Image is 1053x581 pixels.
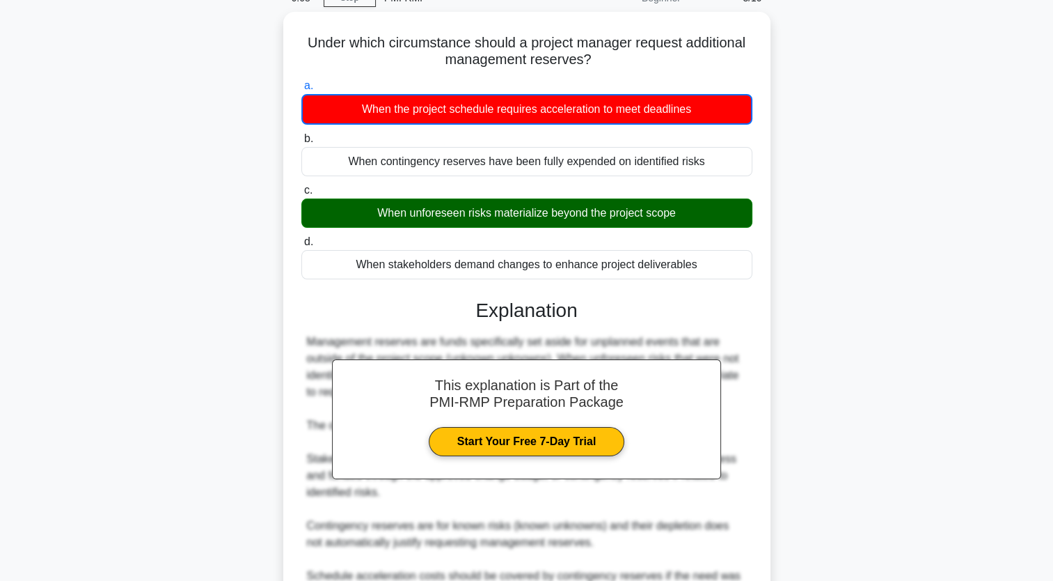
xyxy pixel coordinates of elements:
[301,147,752,176] div: When contingency reserves have been fully expended on identified risks
[304,132,313,144] span: b.
[429,427,624,456] a: Start Your Free 7-Day Trial
[300,34,754,69] h5: Under which circumstance should a project manager request additional management reserves?
[301,94,752,125] div: When the project schedule requires acceleration to meet deadlines
[301,199,752,228] div: When unforeseen risks materialize beyond the project scope
[304,184,312,196] span: c.
[304,79,313,91] span: a.
[301,250,752,279] div: When stakeholders demand changes to enhance project deliverables
[310,299,744,323] h3: Explanation
[304,235,313,247] span: d.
